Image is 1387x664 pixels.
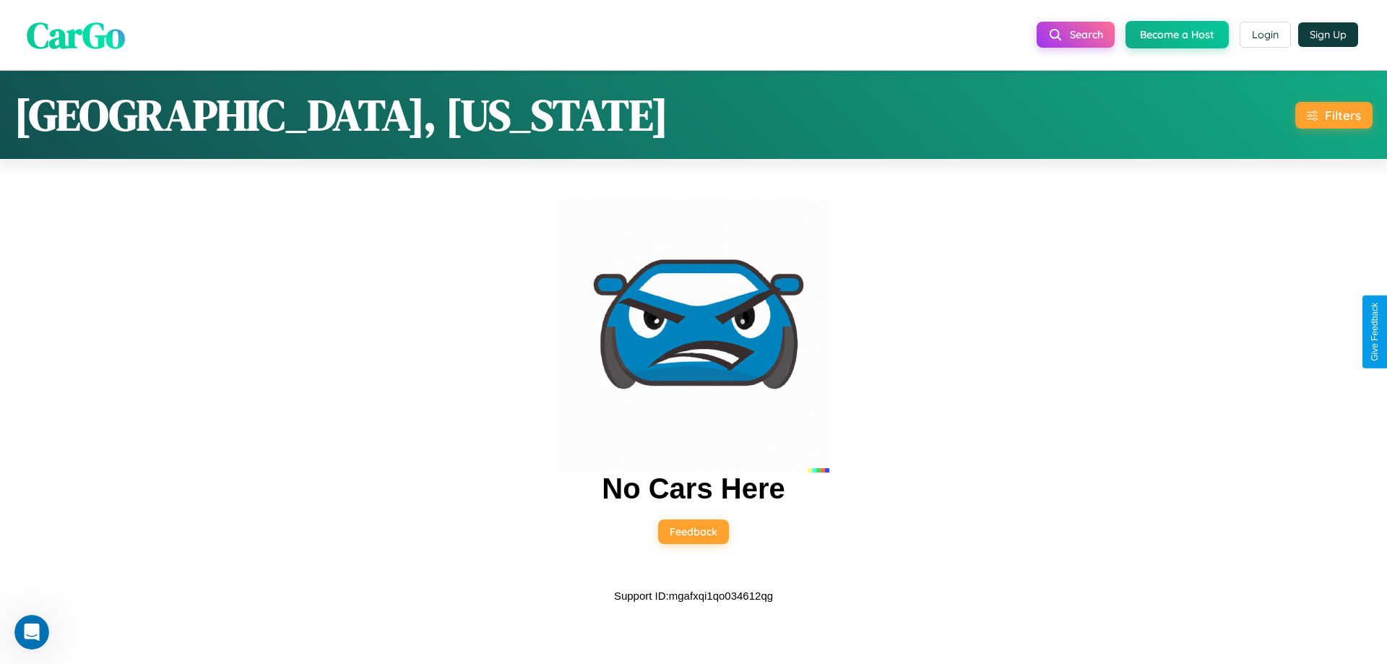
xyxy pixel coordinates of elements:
h1: [GEOGRAPHIC_DATA], [US_STATE] [14,85,668,145]
span: CarGo [27,9,125,59]
p: Support ID: mgafxqi1qo034612qg [614,586,773,605]
span: Search [1070,28,1103,41]
h2: No Cars Here [602,473,785,505]
img: car [558,201,829,473]
button: Search [1037,22,1115,48]
button: Feedback [658,519,729,544]
button: Filters [1295,102,1373,129]
button: Login [1240,22,1291,48]
button: Become a Host [1125,21,1229,48]
iframe: Intercom live chat [14,615,49,650]
button: Sign Up [1298,22,1358,47]
div: Give Feedback [1370,303,1380,361]
div: Filters [1325,108,1361,123]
